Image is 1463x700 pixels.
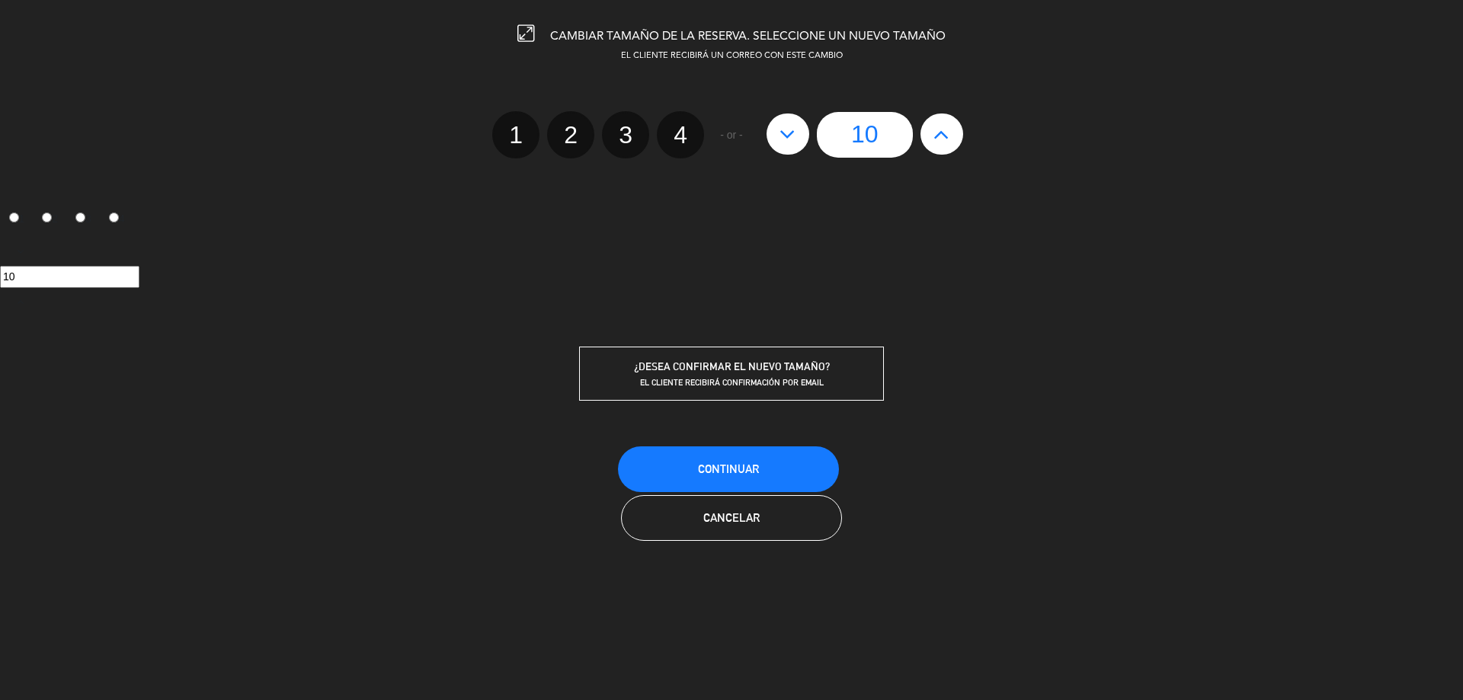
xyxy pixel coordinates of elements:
input: 2 [42,213,52,222]
span: Continuar [698,462,759,475]
button: Continuar [618,446,839,492]
input: 1 [9,213,19,222]
label: 2 [547,111,594,158]
span: EL CLIENTE RECIBIRÁ CONFIRMACIÓN POR EMAIL [640,377,824,388]
input: 3 [75,213,85,222]
input: 4 [109,213,119,222]
label: 3 [67,206,101,232]
span: - or - [720,126,743,144]
label: 2 [34,206,67,232]
span: EL CLIENTE RECIBIRÁ UN CORREO CON ESTE CAMBIO [621,52,843,60]
span: Cancelar [703,511,760,524]
label: 1 [492,111,539,158]
label: 4 [657,111,704,158]
label: 4 [100,206,133,232]
button: Cancelar [621,495,842,541]
span: CAMBIAR TAMAÑO DE LA RESERVA. SELECCIONE UN NUEVO TAMAÑO [550,30,946,43]
span: ¿DESEA CONFIRMAR EL NUEVO TAMAÑO? [634,360,830,372]
label: 3 [602,111,649,158]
